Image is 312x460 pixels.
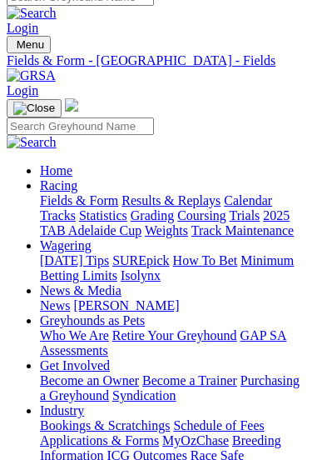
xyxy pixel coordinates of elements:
a: Login [7,21,38,35]
a: Login [7,83,38,97]
a: Minimum Betting Limits [40,253,294,282]
a: Weights [145,223,188,237]
img: logo-grsa-white.png [65,98,78,112]
button: Toggle navigation [7,36,51,53]
a: Purchasing a Greyhound [40,373,300,402]
a: How To Bet [173,253,238,267]
a: MyOzChase [162,433,229,447]
a: Tracks [40,208,76,222]
a: Who We Are [40,328,109,342]
a: Syndication [112,388,176,402]
a: Trials [230,208,260,222]
div: Racing [40,193,305,238]
a: GAP SA Assessments [40,328,286,357]
button: Toggle navigation [7,99,62,117]
img: Search [7,6,57,21]
a: Grading [131,208,174,222]
a: Results & Replays [121,193,220,207]
a: Bookings & Scratchings [40,418,170,432]
img: Close [13,102,55,115]
a: Schedule of Fees [173,418,264,432]
a: Calendar [224,193,272,207]
a: Industry [40,403,84,417]
div: Wagering [40,253,305,283]
a: Fields & Form - [GEOGRAPHIC_DATA] - Fields [7,53,305,68]
img: GRSA [7,68,56,83]
a: Fields & Form [40,193,118,207]
a: News & Media [40,283,121,297]
a: Isolynx [121,268,161,282]
a: Become a Trainer [142,373,237,387]
input: Search [7,117,154,135]
div: Get Involved [40,373,305,403]
div: Greyhounds as Pets [40,328,305,358]
a: Racing [40,178,77,192]
a: Wagering [40,238,92,252]
a: Home [40,163,72,177]
div: News & Media [40,298,305,313]
span: Menu [17,38,44,51]
a: [DATE] Tips [40,253,109,267]
a: Get Involved [40,358,110,372]
a: Track Maintenance [191,223,294,237]
a: Applications & Forms [40,433,159,447]
a: News [40,298,70,312]
a: 2025 TAB Adelaide Cup [40,208,290,237]
a: SUREpick [112,253,169,267]
a: Greyhounds as Pets [40,313,145,327]
a: Coursing [177,208,226,222]
a: Statistics [79,208,127,222]
img: Search [7,135,57,150]
a: [PERSON_NAME] [73,298,179,312]
a: Become an Owner [40,373,139,387]
a: Retire Your Greyhound [112,328,237,342]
